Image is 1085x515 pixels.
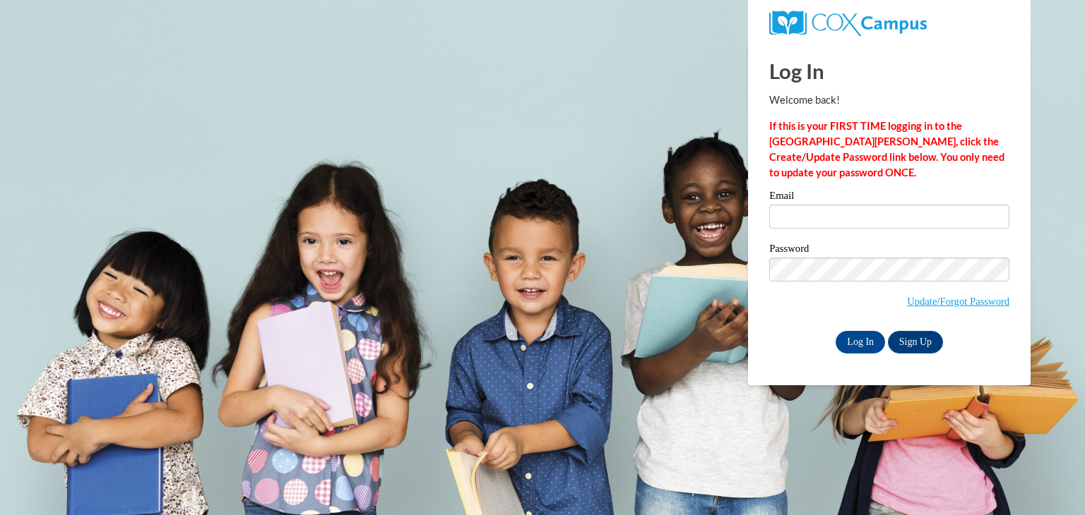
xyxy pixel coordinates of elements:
[769,11,927,36] img: COX Campus
[769,56,1009,85] h1: Log In
[769,92,1009,108] p: Welcome back!
[836,331,885,353] input: Log In
[888,331,943,353] a: Sign Up
[769,120,1004,178] strong: If this is your FIRST TIME logging in to the [GEOGRAPHIC_DATA][PERSON_NAME], click the Create/Upd...
[769,16,927,28] a: COX Campus
[769,190,1009,205] label: Email
[907,296,1009,307] a: Update/Forgot Password
[769,243,1009,257] label: Password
